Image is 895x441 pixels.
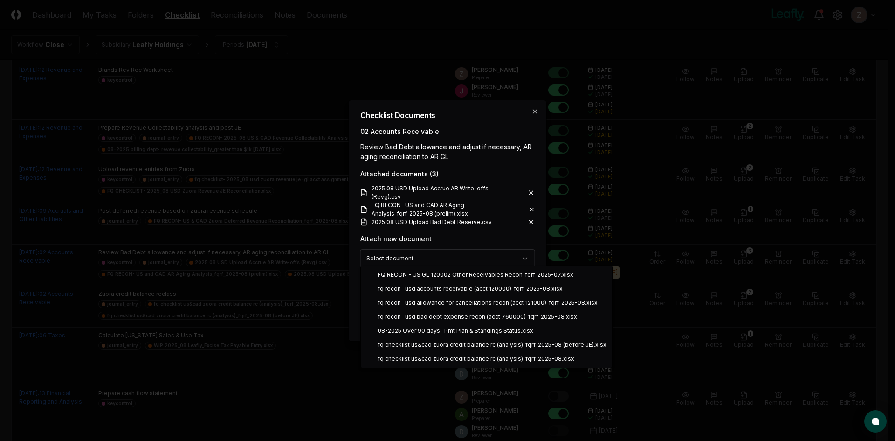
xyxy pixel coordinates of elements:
[378,271,573,279] span: FQ RECON - US GL 120002 Other Receivables Recon_fqrf_2025-07.xlsx
[378,285,563,293] span: fq recon- usd accounts receivable (acct 120000)_fqrf_2025-08.xlsx
[378,355,574,363] span: fq checklist us&cad zuora credit balance rc (analysis)_fqrf_2025-08.xlsx
[378,341,606,349] span: fq checklist us&cad zuora credit balance rc (analysis)_fqrf_2025-08 (before JE).xlsx
[378,313,577,321] span: fq recon- usd bad debt expense recon (acct 760000)_fqrf_2025-08.xlsx
[378,299,598,307] span: fq recon- usd allowance for cancellations recon (acct 121000)_fqrf_2025-08.xlsx
[378,327,533,335] span: 08-2025 Over 90 days- Pmt Plan & Standings Status.xlsx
